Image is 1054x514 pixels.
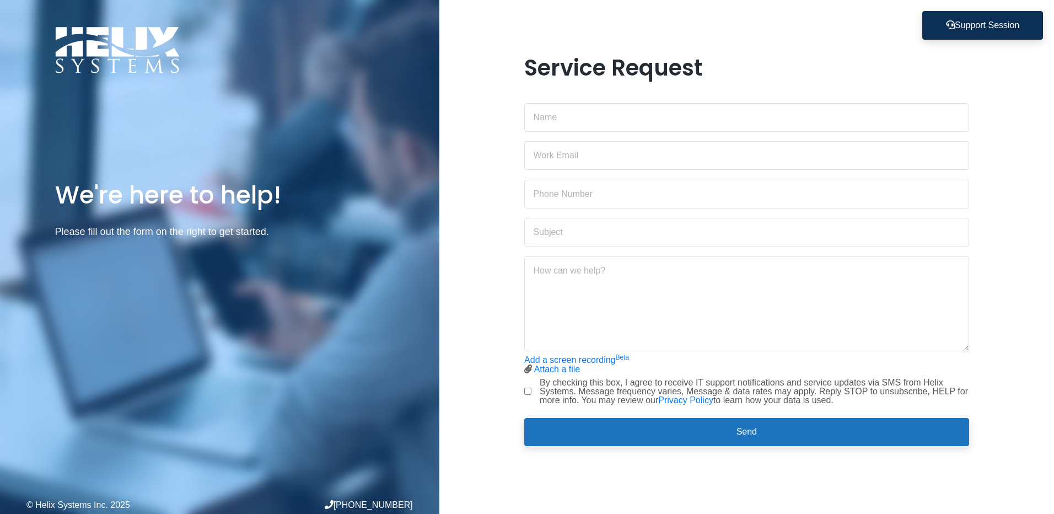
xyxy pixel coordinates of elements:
input: Phone Number [524,180,969,208]
div: [PHONE_NUMBER] [219,500,412,510]
input: Subject [524,218,969,247]
img: Logo [55,26,180,73]
a: Add a screen recordingBeta [524,355,629,365]
a: Privacy Policy [658,395,713,405]
h1: Service Request [524,55,969,81]
input: Name [524,103,969,132]
label: By checking this box, I agree to receive IT support notifications and service updates via SMS fro... [540,378,969,405]
button: Send [524,418,969,447]
sup: Beta [616,354,630,361]
button: Support Session [922,11,1043,40]
a: Attach a file [534,365,580,374]
input: Work Email [524,141,969,170]
p: Please fill out the form on the right to get started. [55,224,384,240]
h1: We're here to help! [55,179,384,211]
div: © Helix Systems Inc. 2025 [26,501,219,510]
